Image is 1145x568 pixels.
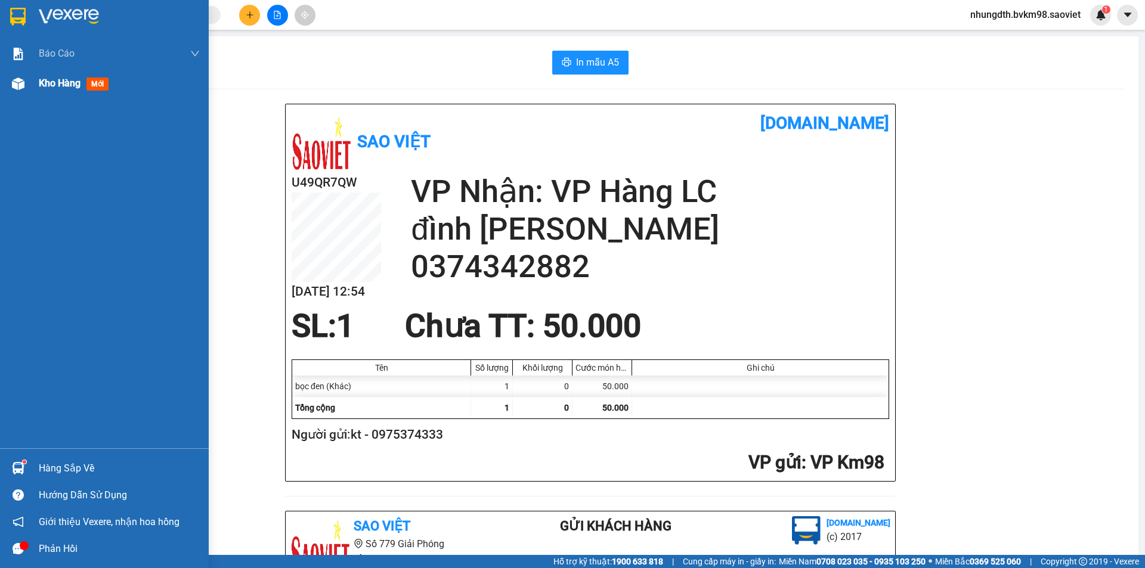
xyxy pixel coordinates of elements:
[1096,10,1106,20] img: icon-new-feature
[13,516,24,527] span: notification
[239,5,260,26] button: plus
[295,403,335,412] span: Tổng cộng
[1102,5,1110,14] sup: 1
[39,540,200,558] div: Phản hồi
[1030,555,1032,568] span: |
[827,529,890,544] li: (c) 2017
[39,486,200,504] div: Hướng dẫn sử dụng
[827,518,890,527] b: [DOMAIN_NAME]
[564,403,569,412] span: 0
[12,48,24,60] img: solution-icon
[929,559,932,564] span: ⚪️
[683,555,776,568] span: Cung cấp máy in - giấy in:
[760,113,889,133] b: [DOMAIN_NAME]
[292,425,884,445] h2: Người gửi: kt - 0975374333
[63,69,288,144] h2: VP Nhận: VP Hàng LC
[553,555,663,568] span: Hỗ trợ kỹ thuật:
[779,555,926,568] span: Miền Nam
[602,403,629,412] span: 50.000
[748,452,801,473] span: VP gửi
[935,555,1021,568] span: Miền Bắc
[292,375,471,397] div: bọc đen (Khác)
[10,8,26,26] img: logo-vxr
[12,77,24,90] img: warehouse-icon
[552,51,629,75] button: printerIn mẫu A5
[39,77,81,89] span: Kho hàng
[190,49,200,58] span: down
[292,451,884,475] h2: : VP Km98
[970,557,1021,566] strong: 0369 525 060
[792,516,821,545] img: logo.jpg
[1104,5,1108,14] span: 1
[1079,557,1087,566] span: copyright
[292,308,336,344] span: SL:
[39,46,75,61] span: Báo cáo
[246,11,254,19] span: plus
[13,543,24,554] span: message
[290,536,512,551] li: Số 779 Giải Phóng
[398,308,648,344] div: Chưa TT : 50.000
[267,5,288,26] button: file-add
[411,173,889,210] h2: VP Nhận: VP Hàng LC
[562,57,571,69] span: printer
[354,539,363,548] span: environment
[295,363,468,373] div: Tên
[516,363,569,373] div: Khối lượng
[411,210,889,248] h2: đình [PERSON_NAME]
[336,308,354,344] span: 1
[635,363,886,373] div: Ghi chú
[290,551,512,566] li: 19000257
[961,7,1090,22] span: nhungdth.bvkm98.saoviet
[505,403,509,412] span: 1
[560,519,671,533] b: Gửi khách hàng
[273,11,281,19] span: file-add
[354,519,410,533] b: Sao Việt
[7,69,96,89] h2: U49QR7QW
[159,10,288,29] b: [DOMAIN_NAME]
[354,554,363,563] span: phone
[72,28,146,48] b: Sao Việt
[474,363,509,373] div: Số lượng
[816,557,926,566] strong: 0708 023 035 - 0935 103 250
[7,10,66,69] img: logo.jpg
[292,113,351,173] img: logo.jpg
[357,132,431,151] b: Sao Việt
[513,375,572,397] div: 0
[1122,10,1133,20] span: caret-down
[292,173,381,193] h2: U49QR7QW
[612,557,663,566] strong: 1900 633 818
[86,77,109,91] span: mới
[292,282,381,302] h2: [DATE] 12:54
[575,363,629,373] div: Cước món hàng
[471,375,513,397] div: 1
[23,460,26,464] sup: 1
[576,55,619,70] span: In mẫu A5
[39,514,180,529] span: Giới thiệu Vexere, nhận hoa hồng
[672,555,674,568] span: |
[39,460,200,477] div: Hàng sắp về
[295,5,315,26] button: aim
[12,462,24,474] img: warehouse-icon
[1117,5,1138,26] button: caret-down
[301,11,309,19] span: aim
[13,489,24,501] span: question-circle
[572,375,632,397] div: 50.000
[411,248,889,285] h2: 0374342882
